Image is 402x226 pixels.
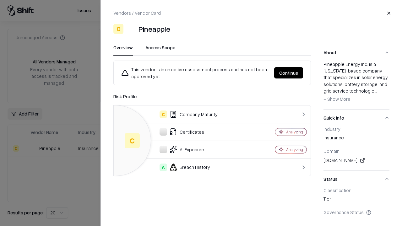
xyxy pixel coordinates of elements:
div: AI Exposure [119,146,253,153]
div: Analyzing [286,147,303,152]
div: insurance [323,134,389,143]
img: Pineapple [126,24,136,34]
button: About [323,44,389,61]
div: Industry [323,126,389,132]
div: [DOMAIN_NAME] [323,157,389,164]
div: C [125,133,140,148]
div: About [323,61,389,109]
button: Quick Info [323,110,389,126]
button: Status [323,171,389,187]
div: Analyzing [286,129,303,135]
button: + Show More [323,94,350,104]
span: ... [374,88,377,94]
p: Vendors / Vendor Card [113,10,161,16]
div: Governance Status [323,209,389,215]
div: Classification [323,187,389,193]
div: Tier 1 [323,196,389,204]
div: Company Maturity [119,110,253,118]
div: C [160,110,167,118]
div: A [160,164,167,171]
div: Breach History [119,164,253,171]
button: Overview [113,44,133,56]
button: Continue [274,67,303,78]
div: C [113,24,123,34]
div: Certificates [119,128,253,136]
div: Pineapple Energy Inc. is a [US_STATE]-based company that specializes in solar energy solutions, b... [323,61,389,104]
button: Access Scope [145,44,175,56]
div: Domain [323,148,389,154]
div: Quick Info [323,126,389,170]
div: This vendor is in an active assessment process and has not been approved yet. [121,66,269,80]
div: Risk Profile [113,93,311,100]
span: + Show More [323,96,350,102]
div: Pineapple [139,24,170,34]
